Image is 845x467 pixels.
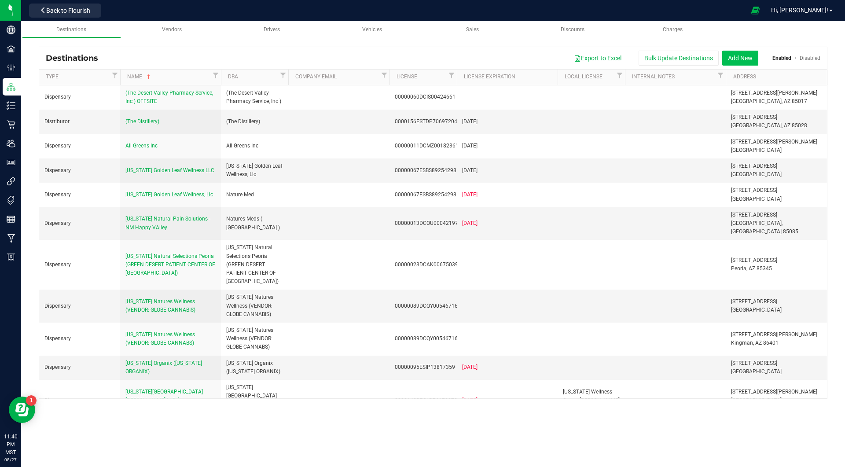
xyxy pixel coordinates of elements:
[226,215,283,232] div: Natures Meds ( [GEOGRAPHIC_DATA] )
[397,74,446,81] a: License
[395,166,452,175] div: 00000067ESBS89254298
[44,396,115,404] div: Dispensary
[800,55,820,61] a: Disabled
[228,74,278,81] a: DBA
[7,63,15,72] inline-svg: Configuration
[26,395,37,406] iframe: Resource center unread badge
[731,257,777,263] span: [STREET_ADDRESS]
[226,191,283,199] div: Nature Med
[632,74,715,81] a: Internal Notes
[125,360,202,375] span: [US_STATE] Organix ([US_STATE] ORGANIX)
[226,162,283,179] div: [US_STATE] Golden Leaf Wellness, Llc
[278,70,288,81] a: Filter
[226,293,283,319] div: [US_STATE] Natures Wellness (VENDOR: GLOBE CANNABIS)
[731,187,777,193] span: [STREET_ADDRESS]
[44,261,115,269] div: Dispensary
[663,26,683,33] span: Charges
[771,7,828,14] span: Hi, [PERSON_NAME]!
[395,302,452,310] div: 00000089DCQY00546716
[46,7,90,14] span: Back to Flourish
[466,26,479,33] span: Sales
[462,191,478,198] span: [DATE]
[44,335,115,343] div: Dispensary
[44,93,115,101] div: Dispensary
[4,433,17,456] p: 11:40 PM MST
[731,389,817,395] span: [STREET_ADDRESS][PERSON_NAME]
[226,383,283,417] div: [US_STATE][GEOGRAPHIC_DATA] [PERSON_NAME] LLC ( [GEOGRAPHIC_DATA])
[264,26,280,33] span: Drivers
[722,51,758,66] button: Add New
[44,118,115,126] div: Distributor
[295,74,378,81] a: Company Email
[462,143,478,149] span: [DATE]
[29,4,101,18] button: Back to Flourish
[731,147,782,153] span: [GEOGRAPHIC_DATA]
[731,114,777,120] span: [STREET_ADDRESS]
[362,26,382,33] span: Vehicles
[44,302,115,310] div: Dispensary
[746,2,765,19] span: Open Ecommerce Menu
[44,363,115,371] div: Dispensary
[772,55,791,61] a: Enabled
[731,265,772,272] span: Peoria, AZ 85345
[162,26,182,33] span: Vendors
[125,298,195,313] span: [US_STATE] Natures Wellness (VENDOR: GLOBE CANNABIS)
[446,70,457,81] a: Filter
[7,26,15,34] inline-svg: Company
[7,215,15,224] inline-svg: Reports
[731,307,782,313] span: [GEOGRAPHIC_DATA]
[561,26,584,33] span: Discounts
[7,120,15,129] inline-svg: Retail
[125,167,214,173] span: [US_STATE] Golden Leaf Wellness LLC
[395,191,452,199] div: 00000067ESBS89254298
[226,243,283,286] div: [US_STATE] Natural Selections Peoria (GREEN DESERT PATIENT CENTER OF [GEOGRAPHIC_DATA])
[462,364,478,370] span: [DATE]
[7,82,15,91] inline-svg: Distribution
[462,118,478,125] span: [DATE]
[4,456,17,463] p: 08/27
[226,142,283,150] div: All Greens Inc
[46,53,105,63] span: Destinations
[731,171,782,177] span: [GEOGRAPHIC_DATA]
[731,139,817,145] span: [STREET_ADDRESS][PERSON_NAME]
[125,331,195,346] span: [US_STATE] Natures Wellness (VENDOR: GLOBE CANNABS)
[395,118,452,126] div: 0000156ESTDP70697204
[127,74,210,81] a: Name
[731,331,817,338] span: [STREET_ADDRESS][PERSON_NAME]
[7,44,15,53] inline-svg: Facilities
[7,177,15,186] inline-svg: Integrations
[731,368,782,375] span: [GEOGRAPHIC_DATA]
[7,139,15,148] inline-svg: Users
[395,142,452,150] div: 00000011DCMZ00182361
[44,166,115,175] div: Dispensary
[125,253,215,276] span: [US_STATE] Natural Selections Peoria (GREEN DESERT PATIENT CENTER OF [GEOGRAPHIC_DATA])
[125,118,159,125] span: (The Distillery)
[464,74,555,81] a: License Expiration
[7,234,15,243] inline-svg: Manufacturing
[395,363,452,371] div: 00000095ESIP13817359
[226,118,283,126] div: (The Distillery)
[731,196,782,202] span: [GEOGRAPHIC_DATA]
[110,70,120,81] a: Filter
[731,360,777,366] span: [STREET_ADDRESS]
[563,388,620,413] div: [US_STATE] Wellness Center [PERSON_NAME] LLC ( Altitud
[7,196,15,205] inline-svg: Tags
[7,253,15,261] inline-svg: Billing
[7,158,15,167] inline-svg: User Roles
[379,70,389,81] a: Filter
[731,212,777,218] span: [STREET_ADDRESS]
[125,90,213,104] span: (The Desert Valley Pharmacy Service, Inc ) OFFSITE
[395,219,452,228] div: 00000013DCOU00042197
[731,397,798,412] span: [GEOGRAPHIC_DATA], [GEOGRAPHIC_DATA] 85546
[7,101,15,110] inline-svg: Inventory
[565,74,614,81] a: Local License
[731,122,807,129] span: [GEOGRAPHIC_DATA], AZ 85028
[210,70,221,81] a: Filter
[226,359,283,376] div: [US_STATE] Organix ([US_STATE] ORGANIX)
[733,74,824,81] a: Address
[568,51,627,66] button: Export to Excel
[639,51,719,66] button: Bulk Update Destinations
[395,93,452,101] div: 00000060DCIS00424661
[462,220,478,226] span: [DATE]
